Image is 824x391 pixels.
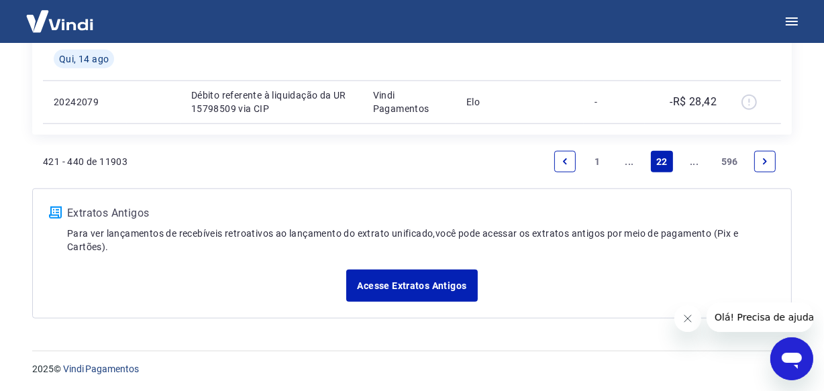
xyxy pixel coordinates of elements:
[67,205,775,221] p: Extratos Antigos
[373,89,445,115] p: Vindi Pagamentos
[191,89,352,115] p: Débito referente à liquidação da UR 15798509 via CIP
[619,151,640,172] a: Jump backward
[670,94,717,110] p: -R$ 28,42
[8,9,113,20] span: Olá! Precisa de ajuda?
[770,337,813,380] iframe: Botão para abrir a janela de mensagens
[595,95,634,109] p: -
[651,151,673,172] a: Page 22 is your current page
[586,151,608,172] a: Page 1
[754,151,776,172] a: Next page
[43,155,127,168] p: 421 - 440 de 11903
[54,95,116,109] p: 20242079
[67,227,775,254] p: Para ver lançamentos de recebíveis retroativos ao lançamento do extrato unificado, você pode aces...
[674,305,701,332] iframe: Fechar mensagem
[554,151,576,172] a: Previous page
[63,364,139,374] a: Vindi Pagamentos
[32,362,792,376] p: 2025 ©
[707,302,813,332] iframe: Mensagem da empresa
[684,151,705,172] a: Jump forward
[466,95,573,109] p: Elo
[59,52,109,66] span: Qui, 14 ago
[16,1,103,42] img: Vindi
[49,207,62,219] img: ícone
[346,270,477,302] a: Acesse Extratos Antigos
[549,146,781,178] ul: Pagination
[716,151,743,172] a: Page 596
